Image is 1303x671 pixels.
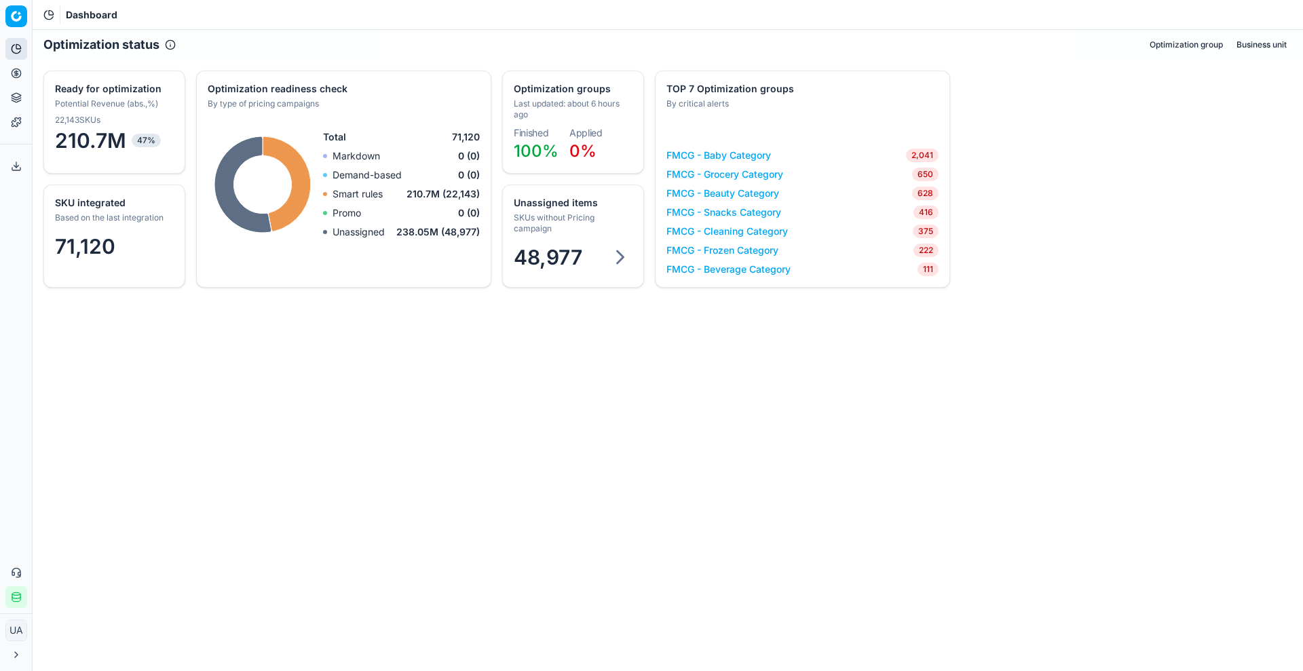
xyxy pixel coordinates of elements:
div: Potential Revenue (abs.,%) [55,98,171,109]
span: 628 [912,187,939,200]
span: 71,120 [55,234,115,258]
button: Optimization group [1144,37,1228,53]
span: 47% [132,134,161,147]
p: Promo [333,206,361,220]
div: By type of pricing campaigns [208,98,477,109]
div: Last updated: about 6 hours ago [514,98,630,120]
p: Demand-based [333,168,402,182]
p: Smart rules [333,187,383,201]
span: 210.7M [55,128,174,153]
span: 375 [913,225,939,238]
p: Markdown [333,149,380,163]
span: UA [6,620,26,640]
span: 222 [913,244,939,257]
span: 210.7M (22,143) [407,187,480,201]
span: 0 (0) [458,168,480,182]
dt: Finished [514,128,559,138]
span: 0 (0) [458,149,480,163]
div: SKUs without Pricing campaign [514,212,630,234]
span: 0 (0) [458,206,480,220]
span: 48,977 [514,245,582,269]
span: 22,143 SKUs [55,115,100,126]
span: 238.05M (48,977) [396,225,480,239]
span: 111 [918,263,939,276]
a: FMCG - Beverage Category [666,263,791,276]
a: FMCG - Baby Category [666,149,771,162]
div: Unassigned items [514,196,630,210]
a: FMCG - Frozen Category [666,244,778,257]
span: 2,041 [906,149,939,162]
dt: Applied [569,128,603,138]
a: FMCG - Cleaning Category [666,225,788,238]
a: FMCG - Snacks Category [666,206,781,219]
span: 100% [514,141,559,161]
div: Optimization readiness check [208,82,477,96]
div: Based on the last integration [55,212,171,223]
nav: breadcrumb [66,8,117,22]
h2: Optimization status [43,35,159,54]
span: 650 [912,168,939,181]
div: Optimization groups [514,82,630,96]
div: Ready for optimization [55,82,171,96]
span: Total [323,130,346,144]
span: 416 [913,206,939,219]
p: Unassigned [333,225,385,239]
a: FMCG - Grocery Category [666,168,783,181]
button: Business unit [1231,37,1292,53]
button: UA [5,619,27,641]
div: SKU integrated [55,196,171,210]
div: TOP 7 Optimization groups [666,82,936,96]
a: FMCG - Beauty Category [666,187,779,200]
span: Dashboard [66,8,117,22]
span: 71,120 [452,130,480,144]
div: By critical alerts [666,98,936,109]
span: 0% [569,141,597,161]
